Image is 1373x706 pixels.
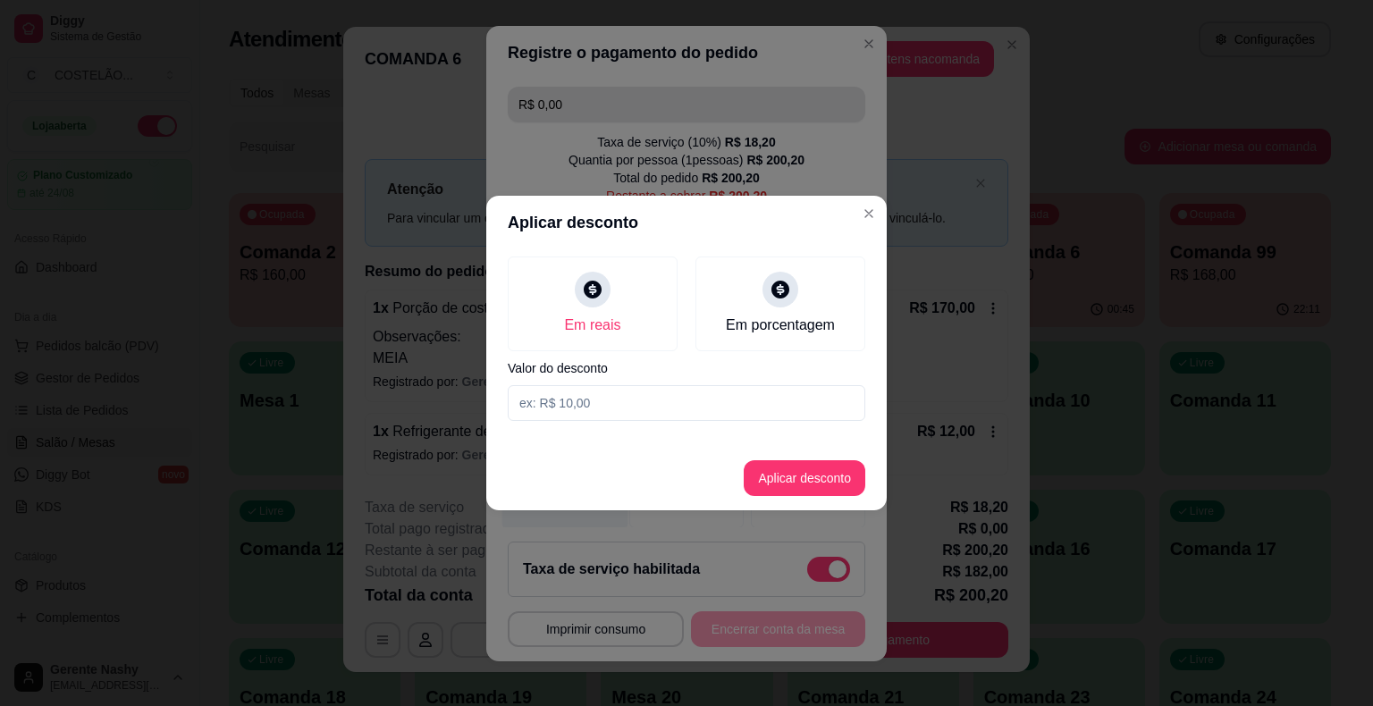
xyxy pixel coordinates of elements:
label: Valor do desconto [508,362,865,374]
input: Valor do desconto [508,385,865,421]
button: Aplicar desconto [744,460,865,496]
div: Em reais [564,315,620,336]
div: Em porcentagem [726,315,835,336]
header: Aplicar desconto [486,196,887,249]
button: Close [855,199,883,228]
